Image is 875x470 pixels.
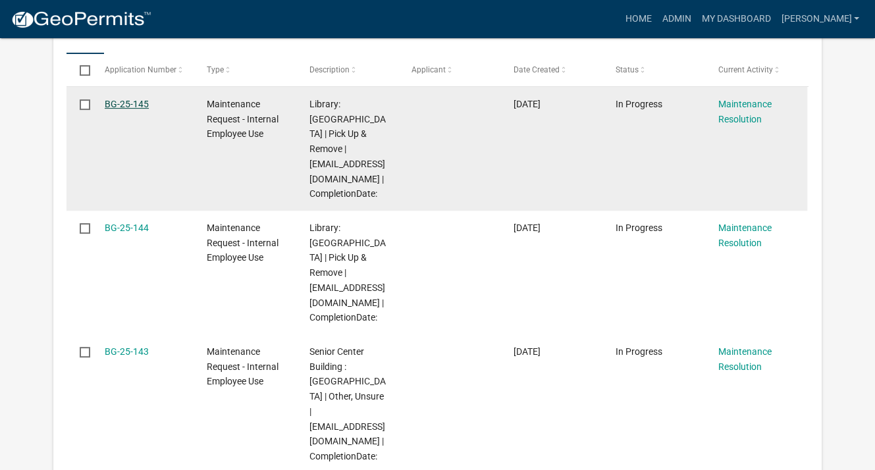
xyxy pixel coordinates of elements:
span: Library:Madison County Library | Pick Up & Remove | cstephen@madisonco.us | CompletionDate: [309,99,385,199]
datatable-header-cell: Description [296,54,398,86]
a: Admin [656,7,696,32]
datatable-header-cell: Current Activity [705,54,807,86]
a: BG-25-145 [105,99,149,109]
span: Date Created [514,65,560,74]
datatable-header-cell: Applicant [399,54,501,86]
datatable-header-cell: Type [194,54,296,86]
span: Description [309,65,349,74]
span: In Progress [616,99,662,109]
datatable-header-cell: Date Created [501,54,603,86]
span: Maintenance Request - Internal Employee Use [207,99,278,140]
a: Maintenance Resolution [718,99,771,124]
span: 10/14/2025 [514,222,541,233]
span: In Progress [616,346,662,357]
span: Library:Madison County Library | Pick Up & Remove | tgibson@madisonco.us | CompletionDate: [309,222,385,323]
a: BG-25-143 [105,346,149,357]
a: Maintenance Resolution [718,346,771,372]
datatable-header-cell: Status [603,54,705,86]
span: In Progress [616,222,662,233]
span: 10/14/2025 [514,346,541,357]
a: BG-25-144 [105,222,149,233]
span: Application Number [105,65,176,74]
a: Home [620,7,656,32]
span: Status [616,65,639,74]
span: 10/14/2025 [514,99,541,109]
span: Senior Center Building :Madison County Senior Center | Other, Unsure | nmcdaniel@madisonco.us | C... [309,346,385,461]
a: My Dashboard [696,7,776,32]
a: [PERSON_NAME] [776,7,864,32]
span: Current Activity [718,65,772,74]
datatable-header-cell: Select [66,54,92,86]
span: Maintenance Request - Internal Employee Use [207,346,278,387]
span: Type [207,65,224,74]
span: Maintenance Request - Internal Employee Use [207,222,278,263]
span: Applicant [411,65,446,74]
a: Maintenance Resolution [718,222,771,248]
datatable-header-cell: Application Number [92,54,194,86]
